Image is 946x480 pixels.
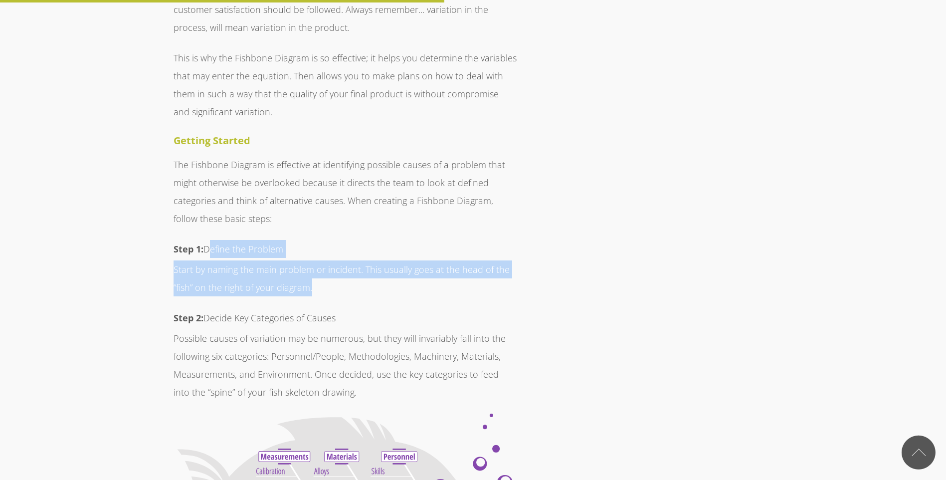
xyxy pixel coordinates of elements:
[174,309,517,327] p: Decide Key Categories of Causes
[174,49,517,121] p: This is why the Fishbone Diagram is so effective; it helps you determine the variables that may e...
[174,134,250,147] strong: Getting Started
[174,240,517,258] p: Define the Problem
[174,329,517,401] p: Possible causes of variation may be numerous, but they will invariably fall into the following si...
[174,260,517,296] p: Start by naming the main problem or incident. This usually goes at the head of the “fish” on the ...
[174,312,203,324] strong: Step 2:
[174,243,203,255] strong: Step 1:
[174,156,517,228] p: The Fishbone Diagram is effective at identifying possible causes of a problem that might otherwis...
